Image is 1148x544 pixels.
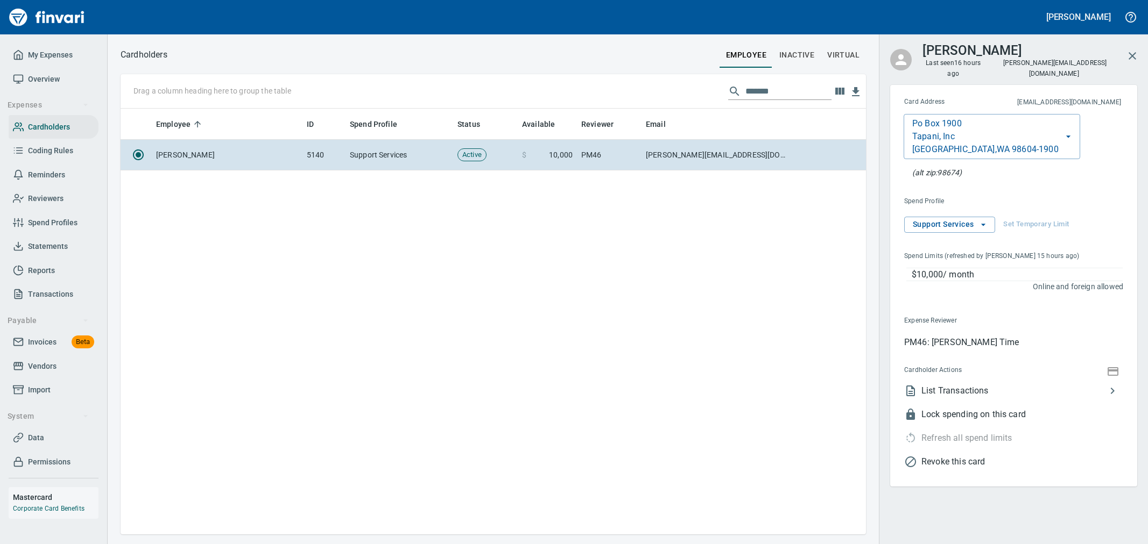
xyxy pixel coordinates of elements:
[912,130,955,143] p: Tapani, Inc
[581,118,628,131] span: Reviewer
[346,140,453,170] td: Support Services
[457,118,494,131] span: Status
[921,384,1106,397] span: List Transactions
[156,118,191,131] span: Employee
[912,268,1123,281] p: $10,000 / month
[8,314,89,327] span: Payable
[827,48,860,62] span: virtual
[779,48,814,62] span: Inactive
[904,217,995,233] button: Support Services
[28,120,70,134] span: Cardholders
[28,240,68,253] span: Statements
[912,117,962,130] p: Po Box 1900
[947,59,981,77] time: 16 hours ago
[28,264,55,277] span: Reports
[3,406,93,426] button: System
[8,98,89,112] span: Expenses
[646,118,666,131] span: Email
[3,311,93,331] button: Payable
[1002,58,1107,78] span: [PERSON_NAME][EMAIL_ADDRESS][DOMAIN_NAME]
[1044,9,1114,25] button: [PERSON_NAME]
[1001,217,1072,233] button: Set Temporary Limit
[9,330,98,354] a: InvoicesBeta
[522,118,569,131] span: Available
[726,48,766,62] span: employee
[913,218,987,231] span: Support Services
[72,336,94,348] span: Beta
[1119,43,1145,69] button: Close cardholder
[13,491,98,503] h6: Mastercard
[9,259,98,283] a: Reports
[302,140,346,170] td: 5140
[904,97,981,108] span: Card Address
[350,118,397,131] span: Spend Profile
[121,48,167,61] nav: breadcrumb
[9,234,98,259] a: Statements
[904,316,1039,326] span: Expense Reviewer
[1105,363,1121,378] button: Show Card Number
[9,115,98,139] a: Cardholders
[646,118,680,131] span: Email
[28,73,60,86] span: Overview
[28,455,71,469] span: Permissions
[1003,218,1069,231] span: Set Temporary Limit
[577,140,642,170] td: PM46
[9,139,98,163] a: Coding Rules
[28,431,44,445] span: Data
[981,97,1121,108] span: [EMAIL_ADDRESS][DOMAIN_NAME]
[3,95,93,115] button: Expenses
[9,43,98,67] a: My Expenses
[6,4,87,30] img: Finvari
[457,118,480,131] span: Status
[156,118,205,131] span: Employee
[896,426,1012,450] div: Cardholder already has the full spending limit available
[642,140,792,170] td: [PERSON_NAME][EMAIL_ADDRESS][DOMAIN_NAME]
[9,354,98,378] a: Vendors
[9,67,98,91] a: Overview
[921,455,1123,468] span: Revoke this card
[9,211,98,235] a: Spend Profiles
[522,118,555,131] span: Available
[307,118,314,131] span: ID
[9,378,98,402] a: Import
[28,360,57,373] span: Vendors
[9,450,98,474] a: Permissions
[581,118,614,131] span: Reviewer
[922,40,1022,58] h3: [PERSON_NAME]
[904,251,1100,262] span: Spend Limits (refreshed by [PERSON_NAME] 15 hours ago)
[896,281,1123,292] p: Online and foreign allowed
[912,167,962,178] p: At the pump (or any AVS check), this zip will also be accepted
[904,336,1123,349] p: PM46: [PERSON_NAME] Time
[28,192,64,205] span: Reviewers
[9,187,98,211] a: Reviewers
[350,118,411,131] span: Spend Profile
[904,196,1033,207] span: Spend Profile
[121,48,167,61] p: Cardholders
[921,408,1123,421] span: Lock spending on this card
[1046,11,1111,23] h5: [PERSON_NAME]
[522,149,526,160] span: $
[28,383,51,397] span: Import
[28,335,57,349] span: Invoices
[152,140,302,170] td: [PERSON_NAME]
[28,216,78,230] span: Spend Profiles
[9,282,98,306] a: Transactions
[848,84,864,100] button: Download Table
[904,365,1033,376] span: Cardholder Actions
[28,288,73,301] span: Transactions
[133,85,291,96] p: Drag a column heading here to group the table
[13,505,84,512] a: Corporate Card Benefits
[9,163,98,187] a: Reminders
[922,58,984,80] span: Last seen
[912,143,1059,156] p: [GEOGRAPHIC_DATA] , WA 98604-1900
[9,426,98,450] a: Data
[458,150,486,160] span: Active
[549,149,573,160] span: 10,000
[904,114,1080,159] button: Po Box 1900Tapani, Inc[GEOGRAPHIC_DATA],WA 98604-1900
[28,48,73,62] span: My Expenses
[8,410,89,423] span: System
[28,168,65,182] span: Reminders
[307,118,328,131] span: ID
[28,144,73,158] span: Coding Rules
